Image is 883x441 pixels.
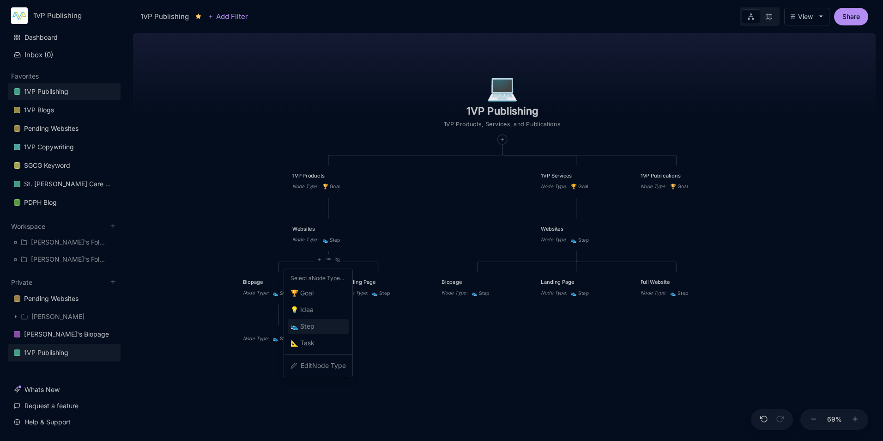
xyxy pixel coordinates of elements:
span: Idea [290,304,314,315]
a: EditNode Type [288,358,349,373]
span: Step [290,321,314,332]
i: 👟 [290,321,300,332]
span: Task [290,337,314,349]
div: Select a Node Type ... [288,273,349,284]
i: 💡 [290,304,300,315]
span: Edit Node Type [301,360,346,371]
i: 🏆 [290,288,300,299]
i: 📐 [290,337,300,349]
span: Goal [290,288,314,299]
